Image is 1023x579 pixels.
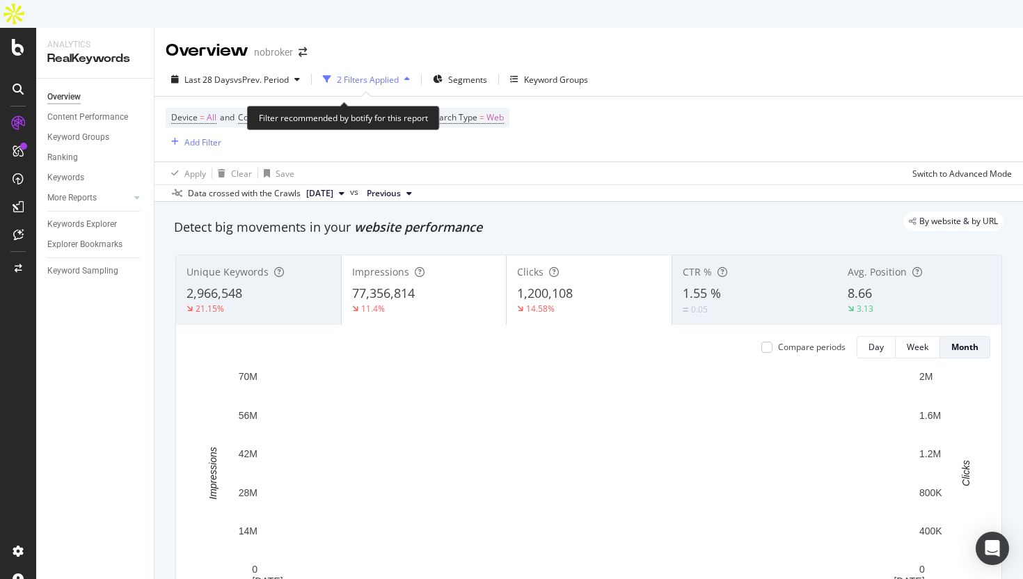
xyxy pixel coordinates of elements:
[187,285,242,301] span: 2,966,548
[252,564,257,575] text: 0
[187,265,269,278] span: Unique Keywords
[524,74,588,86] div: Keyword Groups
[857,303,873,315] div: 3.13
[429,111,477,123] span: Search Type
[919,487,942,498] text: 800K
[857,336,896,358] button: Day
[869,341,884,353] div: Day
[47,130,109,145] div: Keyword Groups
[47,170,84,185] div: Keywords
[47,237,144,252] a: Explorer Bookmarks
[912,168,1012,180] div: Switch to Advanced Mode
[188,187,301,200] div: Data crossed with the Crawls
[239,448,257,459] text: 42M
[166,134,221,150] button: Add Filter
[479,111,484,123] span: =
[166,68,306,90] button: Last 28 DaysvsPrev. Period
[239,371,257,382] text: 70M
[951,341,978,353] div: Month
[361,303,385,315] div: 11.4%
[247,106,440,130] div: Filter recommended by botify for this report
[239,525,257,537] text: 14M
[47,217,117,232] div: Keywords Explorer
[907,341,928,353] div: Week
[896,336,940,358] button: Week
[306,187,333,200] span: 2025 Sep. 1st
[47,150,144,165] a: Ranking
[337,74,399,86] div: 2 Filters Applied
[683,265,712,278] span: CTR %
[919,410,941,421] text: 1.6M
[526,303,555,315] div: 14.58%
[47,110,128,125] div: Content Performance
[47,90,81,104] div: Overview
[238,111,269,123] span: Country
[184,136,221,148] div: Add Filter
[47,51,143,67] div: RealKeywords
[683,308,688,312] img: Equal
[691,303,708,315] div: 0.05
[960,460,972,486] text: Clicks
[239,410,257,421] text: 56M
[517,285,573,301] span: 1,200,108
[301,185,350,202] button: [DATE]
[207,447,219,499] text: Impressions
[47,150,78,165] div: Ranking
[361,185,418,202] button: Previous
[220,111,235,123] span: and
[47,90,144,104] a: Overview
[907,162,1012,184] button: Switch to Advanced Mode
[166,162,206,184] button: Apply
[47,191,130,205] a: More Reports
[47,264,144,278] a: Keyword Sampling
[317,68,415,90] button: 2 Filters Applied
[427,68,493,90] button: Segments
[919,448,941,459] text: 1.2M
[448,74,487,86] span: Segments
[207,108,216,127] span: All
[47,217,144,232] a: Keywords Explorer
[47,191,97,205] div: More Reports
[350,186,361,198] span: vs
[184,168,206,180] div: Apply
[196,303,224,315] div: 21.15%
[517,265,544,278] span: Clicks
[239,487,257,498] text: 28M
[919,371,933,382] text: 2M
[47,264,118,278] div: Keyword Sampling
[166,39,248,63] div: Overview
[778,341,846,353] div: Compare periods
[184,74,234,86] span: Last 28 Days
[505,68,594,90] button: Keyword Groups
[486,108,504,127] span: Web
[367,187,401,200] span: Previous
[976,532,1009,565] div: Open Intercom Messenger
[47,237,122,252] div: Explorer Bookmarks
[903,212,1004,231] div: legacy label
[234,74,289,86] span: vs Prev. Period
[231,168,252,180] div: Clear
[47,110,144,125] a: Content Performance
[299,47,307,57] div: arrow-right-arrow-left
[919,217,998,225] span: By website & by URL
[919,564,925,575] text: 0
[258,162,294,184] button: Save
[352,285,415,301] span: 77,356,814
[212,162,252,184] button: Clear
[848,265,907,278] span: Avg. Position
[200,111,205,123] span: =
[919,525,942,537] text: 400K
[47,130,144,145] a: Keyword Groups
[352,265,409,278] span: Impressions
[848,285,872,301] span: 8.66
[683,285,721,301] span: 1.55 %
[47,39,143,51] div: Analytics
[940,336,990,358] button: Month
[254,45,293,59] div: nobroker
[47,170,144,185] a: Keywords
[171,111,198,123] span: Device
[276,168,294,180] div: Save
